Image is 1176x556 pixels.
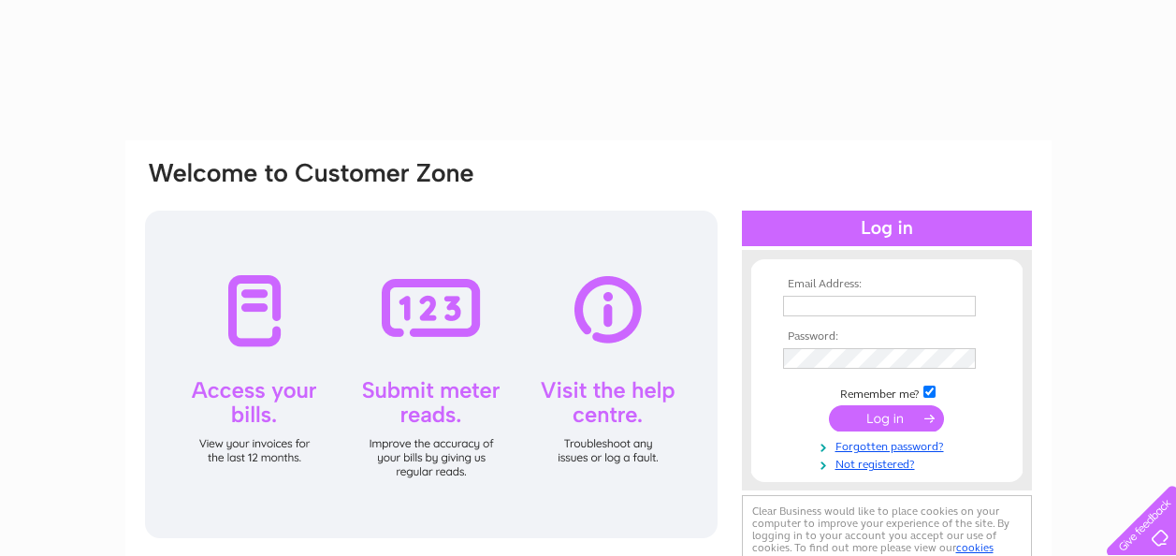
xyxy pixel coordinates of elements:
[829,405,944,432] input: Submit
[778,383,995,402] td: Remember me?
[778,330,995,344] th: Password:
[778,278,995,291] th: Email Address:
[783,436,995,454] a: Forgotten password?
[783,454,995,472] a: Not registered?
